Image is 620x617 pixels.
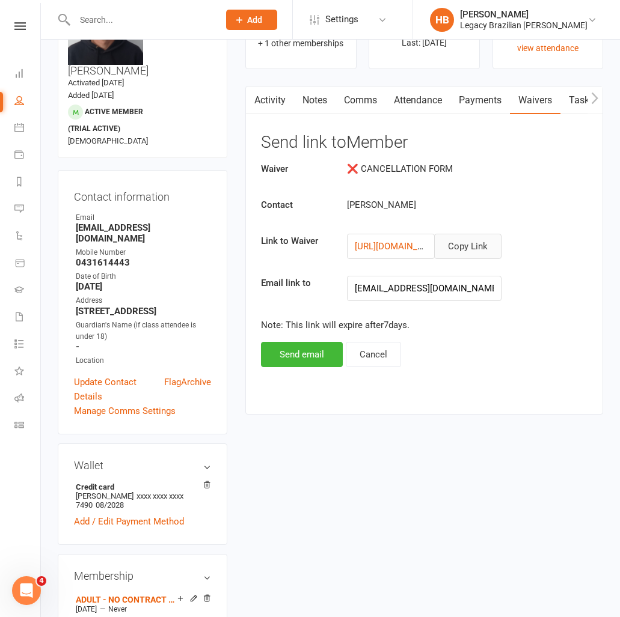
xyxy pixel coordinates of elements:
div: Legacy Brazilian [PERSON_NAME] [460,20,588,31]
a: [URL][DOMAIN_NAME] [355,241,446,252]
div: Mobile Number [76,247,211,258]
span: xxxx xxxx xxxx 7490 [76,491,183,509]
button: Send email [261,342,343,367]
a: Reports [14,169,41,196]
button: Copy Link [434,234,502,259]
label: Waiver [252,162,338,176]
span: Never [108,605,127,613]
div: — [73,604,211,614]
span: [DEMOGRAPHIC_DATA] [68,136,148,145]
div: Address [76,295,211,306]
span: 08/2028 [96,500,124,509]
a: Roll call kiosk mode [14,386,41,413]
span: Add [247,15,262,25]
div: ❌ CANCELLATION FORM [338,162,539,176]
a: Comms [336,87,385,114]
a: Calendar [14,115,41,142]
a: Activity [246,87,294,114]
strong: 0431614443 [76,257,211,268]
a: Manage Comms Settings [74,404,176,418]
div: HB [430,8,454,32]
h3: Send link to Member [261,133,588,152]
a: Update Contact Details [74,375,164,404]
a: Tasks [560,87,603,114]
div: Guardian's Name (if class attendee is under 18) [76,320,211,342]
span: Settings [325,6,358,33]
strong: [DATE] [76,281,211,292]
a: Payments [450,87,510,114]
h3: Contact information [74,186,211,203]
span: Active member (trial active) [68,108,143,133]
a: Flag [164,375,181,404]
a: Class kiosk mode [14,413,41,440]
label: Email link to [252,276,338,290]
a: view attendance [517,43,579,53]
strong: [EMAIL_ADDRESS][DOMAIN_NAME] [76,222,211,244]
label: Link to Waiver [252,234,338,248]
a: Add / Edit Payment Method [74,514,184,529]
a: Attendance [385,87,450,114]
time: Activated [DATE] [68,78,124,87]
a: Notes [294,87,336,114]
div: Location [76,355,211,366]
time: Added [DATE] [68,91,114,100]
span: + 1 other memberships [258,38,343,48]
div: Date of Birth [76,271,211,282]
li: [PERSON_NAME] [74,481,211,511]
iframe: Intercom live chat [12,576,41,605]
strong: [STREET_ADDRESS] [76,306,211,317]
h3: Membership [74,570,211,582]
p: Note: This link will expire after 7 days. [261,318,588,332]
h3: Wallet [74,460,211,472]
div: [PERSON_NAME] [338,198,539,212]
label: Contact [252,198,338,212]
a: ADULT - NO CONTRACT UNLIMITED [76,595,177,604]
a: What's New [14,359,41,386]
a: Dashboard [14,61,41,88]
button: Add [226,10,277,30]
div: Email [76,212,211,223]
a: Product Sales [14,251,41,278]
button: Cancel [346,342,401,367]
a: People [14,88,41,115]
a: Payments [14,142,41,169]
span: [DATE] [76,605,97,613]
strong: Credit card [76,482,205,491]
a: Archive [181,375,211,404]
strong: - [76,341,211,352]
a: Waivers [510,87,560,114]
input: Search... [71,11,210,28]
span: 4 [37,576,46,586]
div: [PERSON_NAME] [460,9,588,20]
